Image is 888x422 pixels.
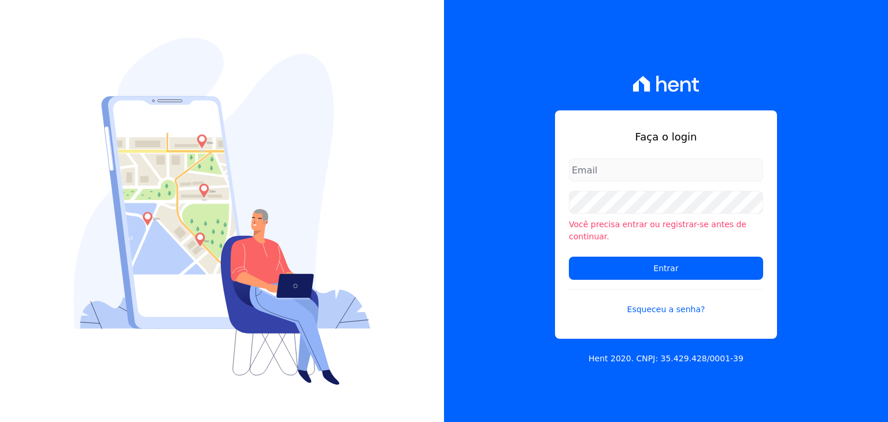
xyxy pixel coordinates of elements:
[569,289,763,316] a: Esqueceu a senha?
[569,158,763,182] input: Email
[589,353,743,365] p: Hent 2020. CNPJ: 35.429.428/0001-39
[569,219,763,243] li: Você precisa entrar ou registrar-se antes de continuar.
[569,257,763,280] input: Entrar
[73,38,371,385] img: Login
[569,129,763,145] h1: Faça o login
